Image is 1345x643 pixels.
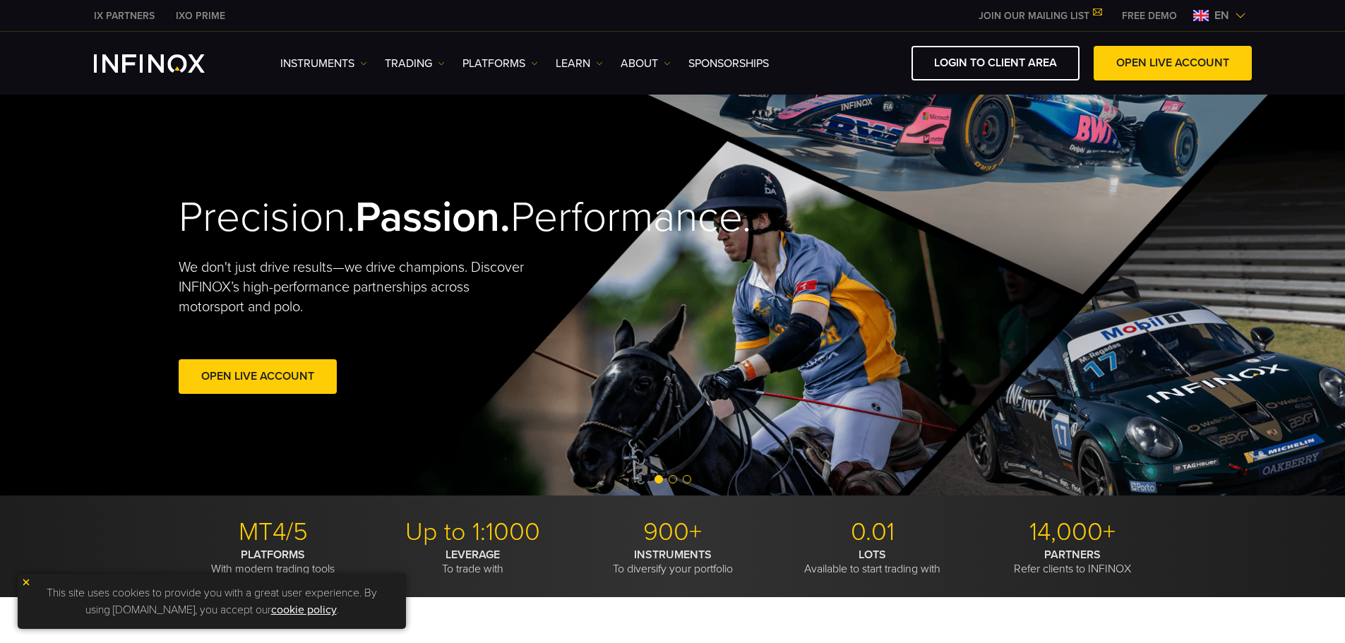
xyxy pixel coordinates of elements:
p: With modern trading tools [179,548,368,576]
span: Go to slide 1 [654,475,663,483]
a: TRADING [385,55,445,72]
strong: LEVERAGE [446,548,500,562]
p: Up to 1:1000 [378,517,568,548]
a: cookie policy [271,603,337,617]
img: yellow close icon [21,577,31,587]
strong: INSTRUMENTS [634,548,712,562]
a: Open Live Account [179,359,337,394]
p: 0.01 [778,517,967,548]
span: Go to slide 3 [683,475,691,483]
a: SPONSORSHIPS [688,55,769,72]
a: INFINOX Logo [94,54,238,73]
p: 14,000+ [978,517,1167,548]
a: ABOUT [621,55,671,72]
a: PLATFORMS [462,55,538,72]
a: JOIN OUR MAILING LIST [968,10,1111,22]
p: Available to start trading with [778,548,967,576]
a: Instruments [280,55,367,72]
p: We don't just drive results—we drive champions. Discover INFINOX’s high-performance partnerships ... [179,258,534,317]
span: en [1209,7,1235,24]
p: MT4/5 [179,517,368,548]
strong: Passion. [355,192,510,243]
p: Refer clients to INFINOX [978,548,1167,576]
span: Go to slide 2 [669,475,677,483]
a: INFINOX [165,8,236,23]
p: To diversify your portfolio [578,548,767,576]
a: INFINOX [83,8,165,23]
a: INFINOX MENU [1111,8,1188,23]
strong: LOTS [859,548,886,562]
a: Learn [556,55,603,72]
h2: Precision. Performance. [179,192,623,244]
a: LOGIN TO CLIENT AREA [911,46,1080,80]
strong: PARTNERS [1044,548,1101,562]
a: OPEN LIVE ACCOUNT [1094,46,1252,80]
strong: PLATFORMS [241,548,305,562]
p: This site uses cookies to provide you with a great user experience. By using [DOMAIN_NAME], you a... [25,581,399,622]
p: To trade with [378,548,568,576]
p: 900+ [578,517,767,548]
